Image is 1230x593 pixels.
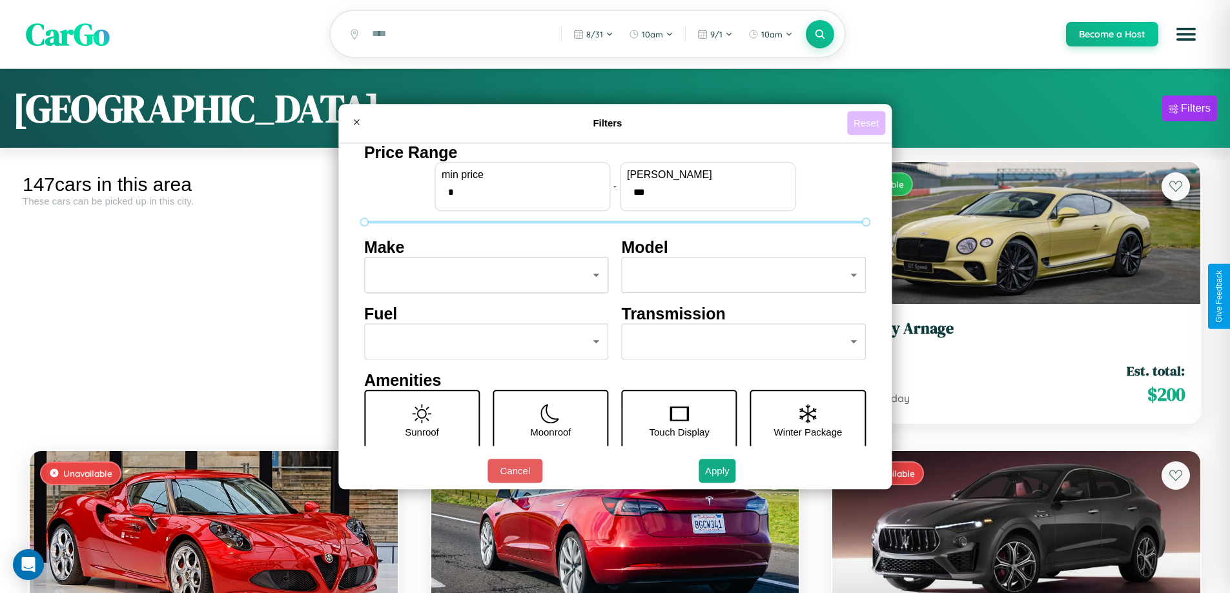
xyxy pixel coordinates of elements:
[699,459,736,483] button: Apply
[1168,16,1204,52] button: Open menu
[710,29,723,39] span: 9 / 1
[1127,361,1185,380] span: Est. total:
[364,238,609,257] h4: Make
[530,423,571,441] p: Moonroof
[364,305,609,323] h4: Fuel
[761,29,783,39] span: 10am
[1215,270,1224,323] div: Give Feedback
[691,24,739,45] button: 9/1
[364,371,866,390] h4: Amenities
[622,24,680,45] button: 10am
[649,423,709,441] p: Touch Display
[63,468,112,479] span: Unavailable
[405,423,439,441] p: Sunroof
[1162,95,1217,121] button: Filters
[622,305,866,323] h4: Transmission
[1066,22,1158,46] button: Become a Host
[442,169,603,181] label: min price
[567,24,620,45] button: 8/31
[613,177,617,195] p: -
[848,319,1185,338] h3: Bentley Arnage
[622,238,866,257] h4: Model
[883,392,910,405] span: / day
[627,169,788,181] label: [PERSON_NAME]
[368,117,847,128] h4: Filters
[364,143,866,162] h4: Price Range
[586,29,603,39] span: 8 / 31
[13,82,380,135] h1: [GEOGRAPHIC_DATA]
[487,459,542,483] button: Cancel
[23,196,405,206] div: These cars can be picked up in this city.
[1181,102,1211,115] div: Filters
[847,111,885,135] button: Reset
[23,174,405,196] div: 147 cars in this area
[13,549,44,580] div: Open Intercom Messenger
[26,13,110,55] span: CarGo
[1147,381,1185,407] span: $ 200
[848,319,1185,351] a: Bentley Arnage2022
[742,24,799,45] button: 10am
[774,423,843,441] p: Winter Package
[642,29,663,39] span: 10am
